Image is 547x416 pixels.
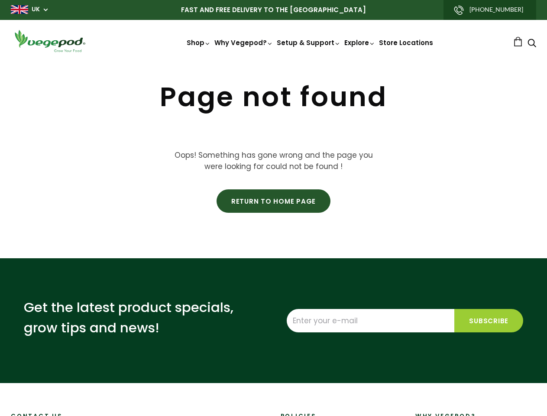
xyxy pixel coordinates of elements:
[11,84,536,110] h1: Page not found
[139,128,408,237] div: Oops! Something has gone wrong and the page you were looking for could not be found !
[379,38,433,47] a: Store Locations
[11,29,89,53] img: Vegepod
[528,39,536,49] a: Search
[24,297,240,338] p: Get the latest product specials, grow tips and news!
[11,5,28,14] img: gb_large.png
[344,38,375,47] a: Explore
[454,309,523,332] input: Subscribe
[287,309,455,332] input: Enter your e-mail
[217,189,330,213] a: Return to home page
[277,38,341,47] a: Setup & Support
[214,38,273,47] a: Why Vegepod?
[187,38,211,47] a: Shop
[32,5,40,14] a: UK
